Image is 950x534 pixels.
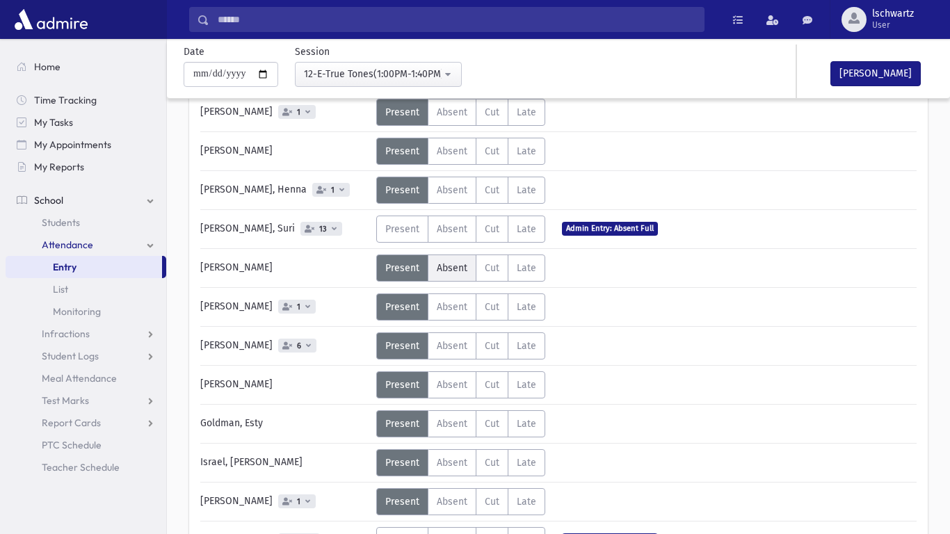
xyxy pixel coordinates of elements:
span: Student Logs [42,350,99,362]
a: Home [6,56,166,78]
a: Student Logs [6,345,166,367]
span: User [872,19,914,31]
div: Israel, [PERSON_NAME] [193,449,376,476]
div: [PERSON_NAME] [193,488,376,515]
a: Report Cards [6,412,166,434]
div: AttTypes [376,449,545,476]
label: Date [184,44,204,59]
div: AttTypes [376,293,545,321]
div: AttTypes [376,138,545,165]
span: 1 [294,302,303,311]
span: Infractions [42,327,90,340]
span: My Appointments [34,138,111,151]
span: Present [385,457,419,469]
div: [PERSON_NAME], Henna [193,177,376,204]
span: 1 [328,186,337,195]
span: lschwartz [872,8,914,19]
span: Cut [485,340,499,352]
span: Present [385,340,419,352]
a: School [6,189,166,211]
span: 13 [316,225,330,234]
span: Absent [437,301,467,313]
div: [PERSON_NAME] [193,332,376,359]
span: Absent [437,340,467,352]
span: Absent [437,379,467,391]
div: [PERSON_NAME] [193,371,376,398]
span: Late [517,340,536,352]
img: AdmirePro [11,6,91,33]
a: Students [6,211,166,234]
span: Cut [485,145,499,157]
span: Admin Entry: Absent Full [562,222,658,235]
span: Late [517,184,536,196]
span: Cut [485,106,499,118]
label: Session [295,44,330,59]
span: Absent [437,145,467,157]
div: AttTypes [376,99,545,126]
span: Late [517,223,536,235]
button: 12-E-True Tones(1:00PM-1:40PM) [295,62,462,87]
span: Entry [53,261,77,273]
span: Present [385,223,419,235]
span: Home [34,60,61,73]
span: Cut [485,301,499,313]
span: Present [385,418,419,430]
div: [PERSON_NAME] [193,293,376,321]
a: Infractions [6,323,166,345]
span: Time Tracking [34,94,97,106]
span: 1 [294,108,303,117]
span: Absent [437,106,467,118]
span: Present [385,106,419,118]
span: Late [517,145,536,157]
div: [PERSON_NAME] [193,138,376,165]
div: 12-E-True Tones(1:00PM-1:40PM) [304,67,442,81]
span: Students [42,216,80,229]
span: Present [385,301,419,313]
div: Goldman, Esty [193,410,376,437]
a: Attendance [6,234,166,256]
a: List [6,278,166,300]
span: Cut [485,457,499,469]
span: Monitoring [53,305,101,318]
span: Present [385,496,419,508]
span: Cut [485,262,499,274]
a: Time Tracking [6,89,166,111]
span: Test Marks [42,394,89,407]
span: Cut [485,223,499,235]
span: Meal Attendance [42,372,117,385]
div: AttTypes [376,371,545,398]
a: Test Marks [6,389,166,412]
span: 1 [294,497,303,506]
span: PTC Schedule [42,439,102,451]
span: Present [385,262,419,274]
span: Present [385,379,419,391]
span: 6 [294,341,304,350]
span: Late [517,301,536,313]
a: My Tasks [6,111,166,133]
a: My Reports [6,156,166,178]
div: [PERSON_NAME] [193,99,376,126]
div: AttTypes [376,254,545,282]
span: Absent [437,418,467,430]
a: Monitoring [6,300,166,323]
span: List [53,283,68,296]
span: Absent [437,496,467,508]
span: Late [517,379,536,391]
span: Present [385,145,419,157]
span: Late [517,457,536,469]
span: Late [517,262,536,274]
button: [PERSON_NAME] [830,61,921,86]
span: Cut [485,379,499,391]
span: Present [385,184,419,196]
span: Teacher Schedule [42,461,120,474]
span: Absent [437,184,467,196]
span: Absent [437,223,467,235]
span: Cut [485,418,499,430]
div: AttTypes [376,332,545,359]
a: PTC Schedule [6,434,166,456]
div: AttTypes [376,177,545,204]
span: My Reports [34,161,84,173]
span: Late [517,106,536,118]
a: Entry [6,256,162,278]
div: AttTypes [376,410,545,437]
